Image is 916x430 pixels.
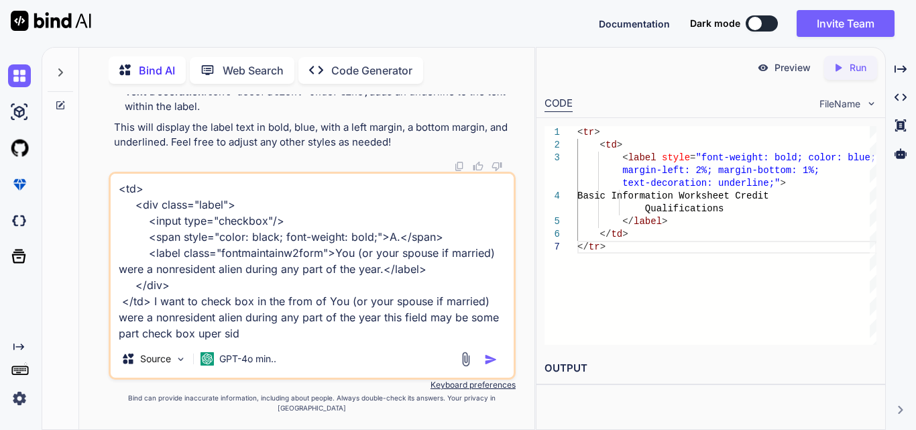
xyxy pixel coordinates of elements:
code: text-decoration: underline; [207,85,369,99]
button: Documentation [599,17,670,31]
p: This will display the label text in bold, blue, with a left margin, a bottom margin, and underlin... [114,120,513,150]
img: githubLight [8,137,31,160]
img: preview [757,62,769,74]
span: > [617,140,622,150]
p: Bind can provide inaccurate information, including about people. Always double-check its answers.... [109,393,516,413]
strong: Text Decoration [125,85,204,98]
span: > [780,178,785,189]
img: like [473,161,483,172]
span: > [594,127,599,138]
img: attachment [458,352,473,367]
span: Dark mode [690,17,740,30]
span: Basic Information Worksheet Credit [577,191,769,201]
span: </ [600,229,612,239]
img: premium [8,173,31,196]
div: 1 [545,126,560,139]
img: darkCloudIdeIcon [8,209,31,232]
img: chat [8,64,31,87]
img: ai-studio [8,101,31,123]
p: Preview [775,61,811,74]
img: dislike [492,161,502,172]
span: > [600,241,606,252]
div: 6 [545,228,560,241]
span: < [622,152,628,163]
p: Source [140,352,171,366]
span: "font-weight: bold; color: blue; [695,152,876,163]
span: = [690,152,695,163]
span: < [577,127,583,138]
p: Run [850,61,866,74]
p: Code Generator [331,62,412,78]
span: Documentation [599,18,670,30]
img: Pick Models [175,354,186,365]
div: 2 [545,139,560,152]
img: icon [484,353,498,366]
span: FileName [819,97,860,111]
button: Invite Team [797,10,895,37]
span: > [622,229,628,239]
span: </ [577,241,589,252]
span: td [611,229,622,239]
textarea: <td> <div class="label"> <input type="checkbox"/> <span style="color: black; font-weight: bold;">... [111,174,514,340]
p: Web Search [223,62,284,78]
span: td [606,140,617,150]
p: Bind AI [139,62,175,78]
img: chevron down [866,98,877,109]
span: label [634,216,662,227]
span: Qualifications [645,203,724,214]
span: tr [589,241,600,252]
div: 3 [545,152,560,164]
img: Bind AI [11,11,91,31]
div: 7 [545,241,560,254]
span: tr [583,127,594,138]
img: GPT-4o mini [201,352,214,366]
span: </ [622,216,634,227]
span: text-decoration: underline;" [622,178,780,189]
p: Keyboard preferences [109,380,516,390]
p: GPT-4o min.. [219,352,276,366]
img: copy [454,161,465,172]
div: CODE [545,96,573,112]
span: > [662,216,667,227]
li: : adds an underline to the text within the label. [125,85,513,115]
span: margin-left: 2%; margin-bottom: 1%; [622,165,819,176]
div: 5 [545,215,560,228]
div: 4 [545,190,560,203]
span: style [662,152,690,163]
span: label [628,152,656,163]
h2: OUTPUT [536,353,885,384]
img: settings [8,387,31,410]
span: < [600,140,606,150]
